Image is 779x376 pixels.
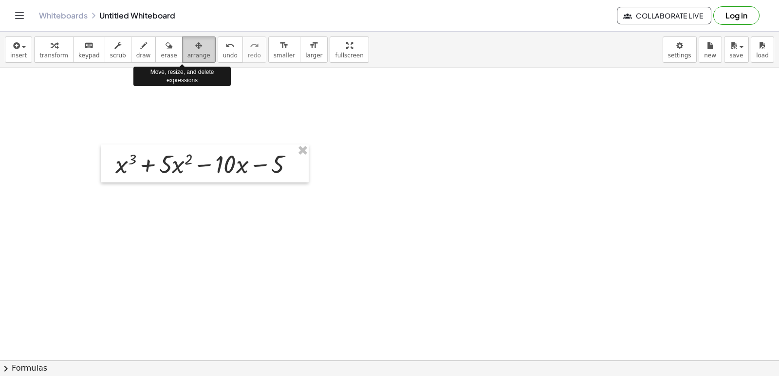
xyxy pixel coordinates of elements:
button: insert [5,36,32,63]
span: new [704,52,716,59]
button: Collaborate Live [617,7,711,24]
span: insert [10,52,27,59]
button: redoredo [242,36,266,63]
span: keypad [78,52,100,59]
button: erase [155,36,182,63]
button: Log in [713,6,760,25]
button: arrange [182,36,216,63]
span: scrub [110,52,126,59]
i: format_size [279,40,289,52]
button: new [699,36,722,63]
button: undoundo [218,36,243,63]
button: settings [663,36,697,63]
span: larger [305,52,322,59]
button: format_sizesmaller [268,36,300,63]
button: format_sizelarger [300,36,328,63]
button: transform [34,36,74,63]
span: erase [161,52,177,59]
span: transform [39,52,68,59]
span: Collaborate Live [625,11,703,20]
a: Whiteboards [39,11,88,20]
span: smaller [274,52,295,59]
button: keyboardkeypad [73,36,105,63]
button: draw [131,36,156,63]
span: save [729,52,743,59]
button: Toggle navigation [12,8,27,23]
i: redo [250,40,259,52]
span: draw [136,52,151,59]
span: settings [668,52,691,59]
i: undo [225,40,235,52]
div: Move, resize, and delete expressions [133,67,231,86]
i: format_size [309,40,318,52]
button: load [751,36,774,63]
button: save [724,36,749,63]
span: arrange [187,52,210,59]
span: undo [223,52,238,59]
span: load [756,52,769,59]
button: fullscreen [330,36,369,63]
span: fullscreen [335,52,363,59]
i: keyboard [84,40,93,52]
button: scrub [105,36,131,63]
span: redo [248,52,261,59]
